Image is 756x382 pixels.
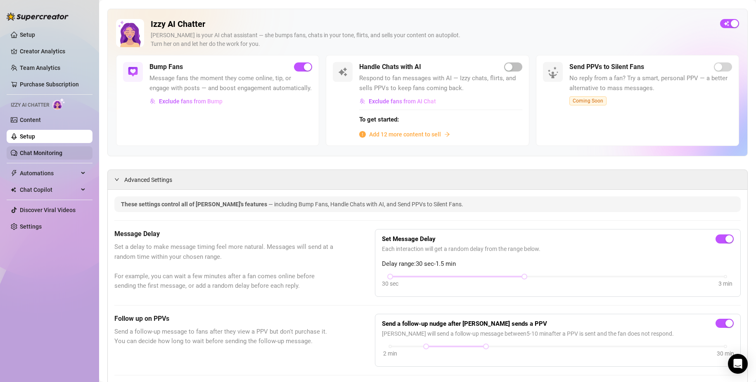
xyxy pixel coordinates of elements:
h5: Message Delay [114,229,334,239]
span: arrow-right [444,131,450,137]
span: Send a follow-up message to fans after they view a PPV but don't purchase it. You can decide how ... [114,327,334,346]
span: Exclude fans from AI Chat [369,98,436,105]
span: Chat Copilot [20,183,78,196]
div: 30 sec [382,279,398,288]
div: Open Intercom Messenger [728,354,748,374]
span: Each interaction will get a random delay from the range below. [382,244,734,253]
span: Coming Soon [569,96,607,105]
img: svg%3e [360,98,365,104]
a: Setup [20,31,35,38]
img: logo-BBDzfeDw.svg [7,12,69,21]
img: AI Chatter [52,98,65,110]
span: Exclude fans from Bump [159,98,223,105]
a: Purchase Subscription [20,81,79,88]
strong: Send a follow-up nudge after [PERSON_NAME] sends a PPV [382,320,547,327]
span: Add 12 more content to sell [369,130,441,139]
div: expanded [114,175,124,184]
img: silent-fans-ppv-o-N6Mmdf.svg [547,67,561,80]
h5: Bump Fans [149,62,183,72]
span: [PERSON_NAME] will send a follow-up message between 5 - 10 min after a PPV is sent and the fan do... [382,329,734,338]
span: expanded [114,177,119,182]
span: Message fans the moment they come online, tip, or engage with posts — and boost engagement automa... [149,74,312,93]
button: Exclude fans from Bump [149,95,223,108]
div: 3 min [718,279,732,288]
div: 30 min [717,349,734,358]
span: These settings control all of [PERSON_NAME]'s features [121,201,268,208]
img: Chat Copilot [11,187,16,193]
img: svg%3e [128,67,138,77]
img: svg%3e [338,67,348,77]
a: Discover Viral Videos [20,207,76,213]
a: Settings [20,223,42,230]
span: info-circle [359,131,366,138]
span: Izzy AI Chatter [11,101,49,109]
span: No reply from a fan? Try a smart, personal PPV — a better alternative to mass messages. [569,74,732,93]
a: Team Analytics [20,64,60,71]
a: Creator Analytics [20,45,86,58]
span: Automations [20,167,78,180]
span: Set a delay to make message timing feel more natural. Messages will send at a random time within ... [114,242,334,291]
h2: Izzy AI Chatter [151,19,713,29]
span: Delay range: 30 sec - 1.5 min [382,259,734,269]
a: Setup [20,133,35,140]
a: Content [20,117,41,123]
strong: To get started: [359,116,399,123]
span: thunderbolt [11,170,17,177]
a: Chat Monitoring [20,150,62,156]
img: Izzy AI Chatter [116,19,144,47]
img: svg%3e [150,98,156,104]
div: [PERSON_NAME] is your AI chat assistant — she bumps fans, chats in your tone, flirts, and sells y... [151,31,713,48]
button: Exclude fans from AI Chat [359,95,436,108]
span: — including Bump Fans, Handle Chats with AI, and Send PPVs to Silent Fans. [268,201,463,208]
h5: Handle Chats with AI [359,62,421,72]
h5: Send PPVs to Silent Fans [569,62,644,72]
span: Advanced Settings [124,175,172,184]
span: Respond to fan messages with AI — Izzy chats, flirts, and sells PPVs to keep fans coming back. [359,74,522,93]
div: 2 min [383,349,397,358]
h5: Follow up on PPVs [114,314,334,324]
strong: Set Message Delay [382,235,436,243]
